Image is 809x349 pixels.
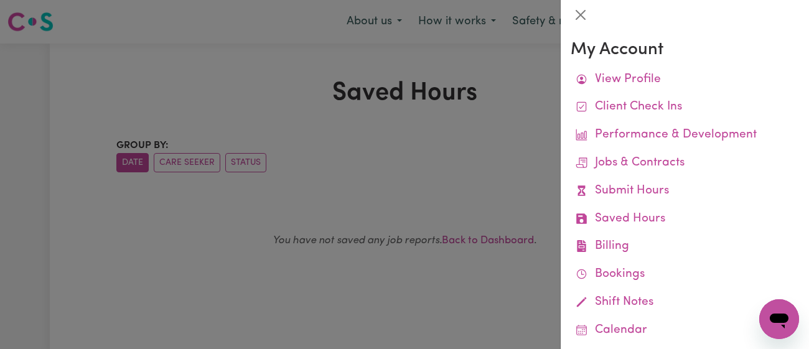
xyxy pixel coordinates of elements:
a: Performance & Development [571,121,799,149]
button: Close [571,5,591,25]
a: Submit Hours [571,177,799,205]
a: Saved Hours [571,205,799,233]
a: Jobs & Contracts [571,149,799,177]
h3: My Account [571,40,799,61]
a: Shift Notes [571,289,799,317]
a: Bookings [571,261,799,289]
a: View Profile [571,66,799,94]
a: Billing [571,233,799,261]
a: Client Check Ins [571,93,799,121]
iframe: Button to launch messaging window [759,299,799,339]
a: Calendar [571,317,799,345]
